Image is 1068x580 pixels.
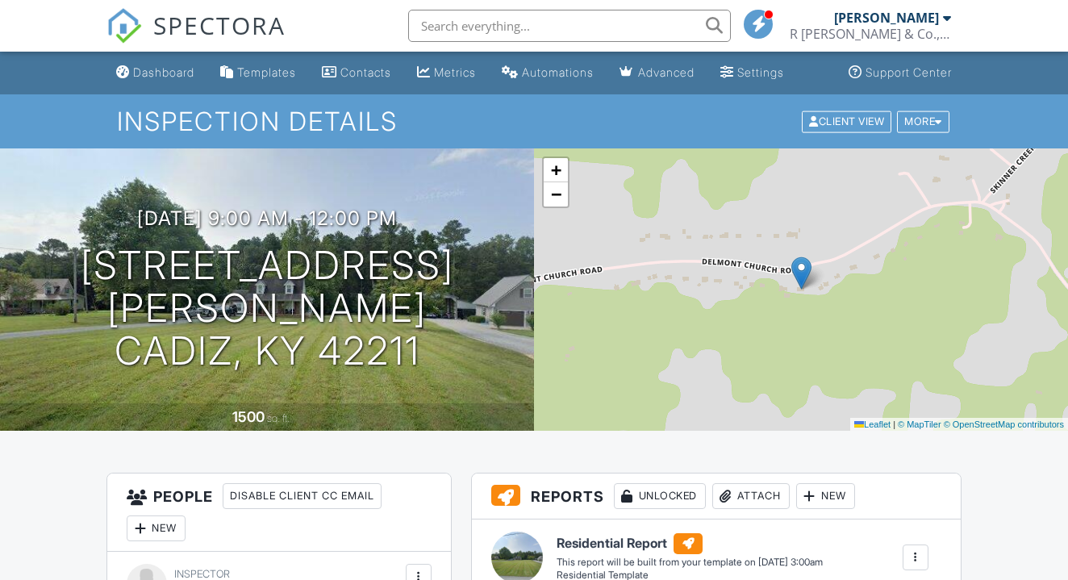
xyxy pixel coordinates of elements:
[898,419,941,429] a: © MapTiler
[26,244,508,372] h1: [STREET_ADDRESS][PERSON_NAME] Cadiz, KY 42211
[897,111,949,132] div: More
[153,8,286,42] span: SPECTORA
[893,419,895,429] span: |
[790,26,951,42] div: R Miller & Co., LLC
[107,474,450,552] h3: People
[137,207,397,229] h3: [DATE] 9:00 am - 12:00 pm
[237,65,296,79] div: Templates
[551,160,561,180] span: +
[866,65,952,79] div: Support Center
[106,22,286,56] a: SPECTORA
[408,10,731,42] input: Search everything...
[110,58,201,88] a: Dashboard
[472,474,961,519] h3: Reports
[737,65,784,79] div: Settings
[544,182,568,207] a: Zoom out
[127,515,186,541] div: New
[267,412,290,424] span: sq. ft.
[214,58,302,88] a: Templates
[854,419,891,429] a: Leaflet
[842,58,958,88] a: Support Center
[522,65,594,79] div: Automations
[791,257,811,290] img: Marker
[796,483,855,509] div: New
[495,58,600,88] a: Automations (Basic)
[557,556,823,569] div: This report will be built from your template on [DATE] 3:00am
[544,158,568,182] a: Zoom in
[638,65,695,79] div: Advanced
[714,58,791,88] a: Settings
[551,184,561,204] span: −
[315,58,398,88] a: Contacts
[802,111,891,132] div: Client View
[944,419,1064,429] a: © OpenStreetMap contributors
[106,8,142,44] img: The Best Home Inspection Software - Spectora
[614,483,706,509] div: Unlocked
[557,533,823,554] h6: Residential Report
[223,483,382,509] div: Disable Client CC Email
[174,568,230,580] span: Inspector
[434,65,476,79] div: Metrics
[613,58,701,88] a: Advanced
[800,115,895,127] a: Client View
[411,58,482,88] a: Metrics
[117,107,951,136] h1: Inspection Details
[834,10,939,26] div: [PERSON_NAME]
[133,65,194,79] div: Dashboard
[712,483,790,509] div: Attach
[340,65,391,79] div: Contacts
[232,408,265,425] div: 1500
